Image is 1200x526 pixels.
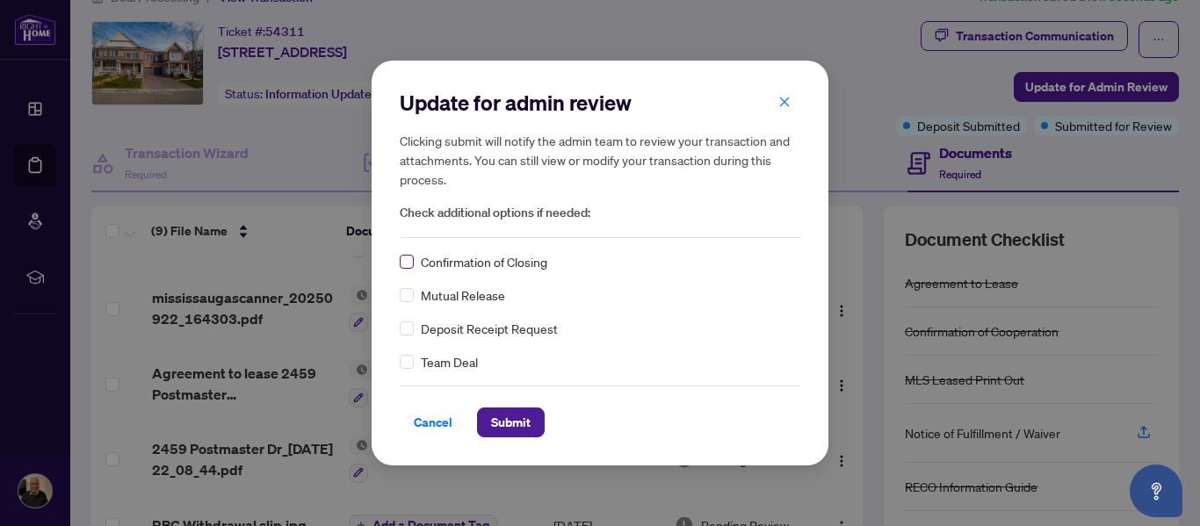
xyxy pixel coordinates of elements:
[778,96,791,108] span: close
[400,89,800,117] h2: Update for admin review
[400,407,466,437] button: Cancel
[421,252,547,271] span: Confirmation of Closing
[491,408,531,436] span: Submit
[421,352,478,371] span: Team Deal
[1130,465,1182,517] button: Open asap
[400,203,800,223] span: Check additional options if needed:
[477,407,545,437] button: Submit
[400,131,800,189] h5: Clicking submit will notify the admin team to review your transaction and attachments. You can st...
[421,285,505,305] span: Mutual Release
[421,319,558,338] span: Deposit Receipt Request
[414,408,452,436] span: Cancel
